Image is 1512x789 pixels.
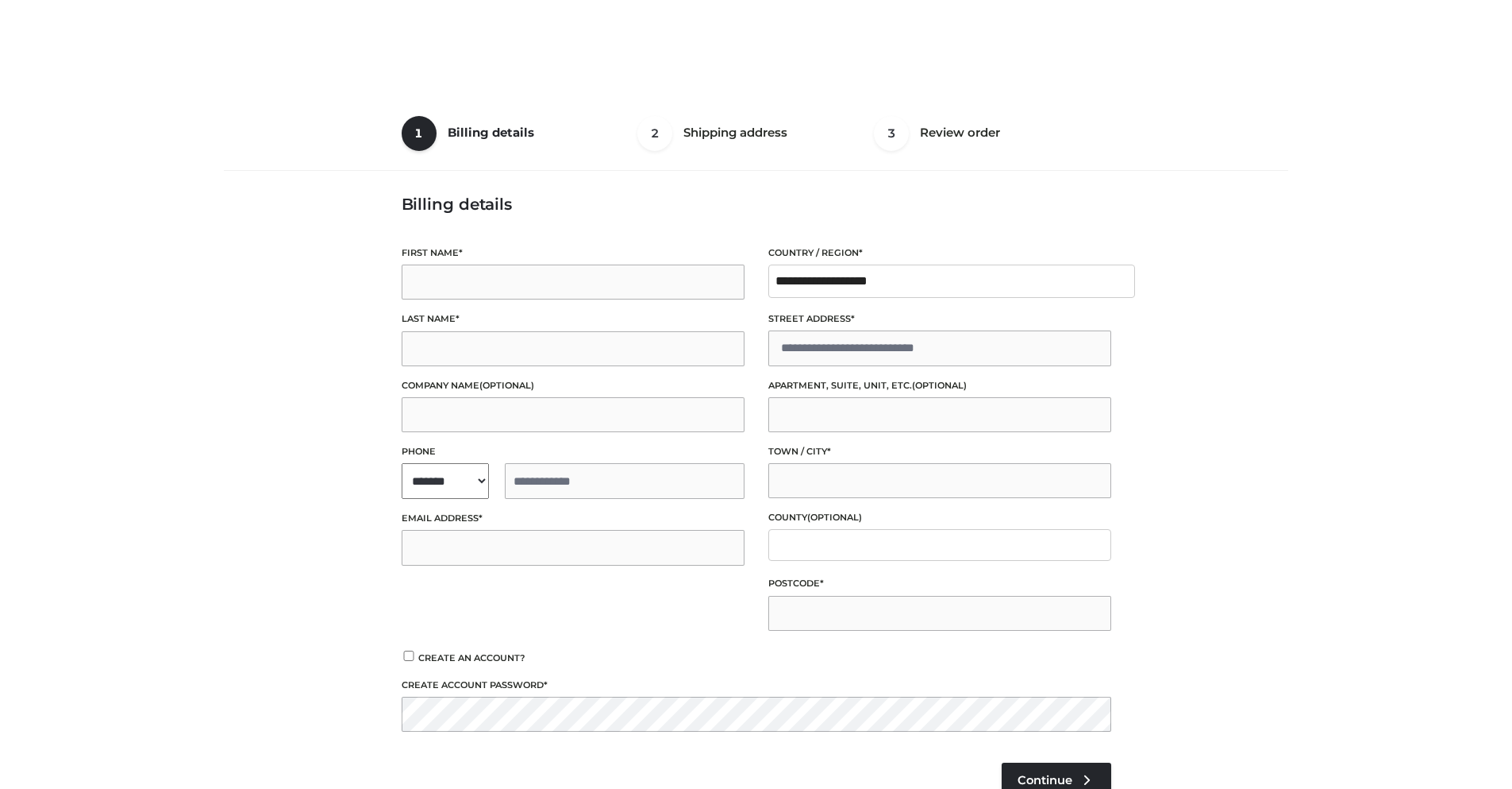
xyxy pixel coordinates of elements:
[768,576,1111,591] label: Postcode
[768,444,1111,459] label: Town / City
[912,380,967,391] span: (optional)
[402,678,1111,693] label: Create account password
[768,510,1111,525] label: County
[448,125,534,140] span: Billing details
[874,116,909,151] span: 3
[418,652,525,663] span: Create an account?
[402,651,416,661] input: Create an account?
[1018,773,1072,787] span: Continue
[402,511,744,526] label: Email address
[768,311,1111,327] label: Street address
[807,512,862,523] span: (optional)
[920,125,1000,140] span: Review order
[768,378,1111,393] label: Apartment, suite, unit, etc.
[637,116,672,151] span: 2
[402,116,437,151] span: 1
[683,125,787,140] span: Shipping address
[768,246,1111,261] label: Country / Region
[402,195,1111,214] h3: Billing details
[479,380,534,391] span: (optional)
[402,444,744,459] label: Phone
[402,378,744,393] label: Company name
[402,311,744,327] label: Last name
[402,246,744,261] label: First name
